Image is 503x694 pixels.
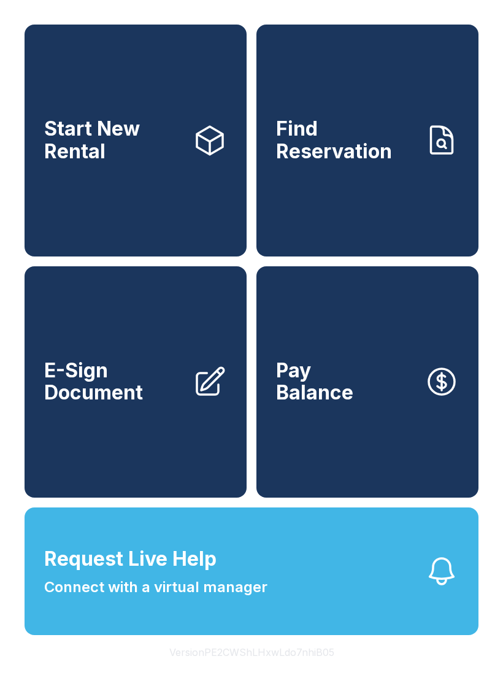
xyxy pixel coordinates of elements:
button: VersionPE2CWShLHxwLdo7nhiB05 [159,635,344,669]
button: Request Live HelpConnect with a virtual manager [25,507,478,635]
span: Connect with a virtual manager [44,576,267,598]
a: PayBalance [256,266,478,498]
a: E-Sign Document [25,266,247,498]
span: E-Sign Document [44,360,183,404]
span: Request Live Help [44,544,217,574]
a: Start New Rental [25,25,247,256]
a: Find Reservation [256,25,478,256]
span: Pay Balance [276,360,353,404]
span: Start New Rental [44,118,183,163]
span: Find Reservation [276,118,415,163]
